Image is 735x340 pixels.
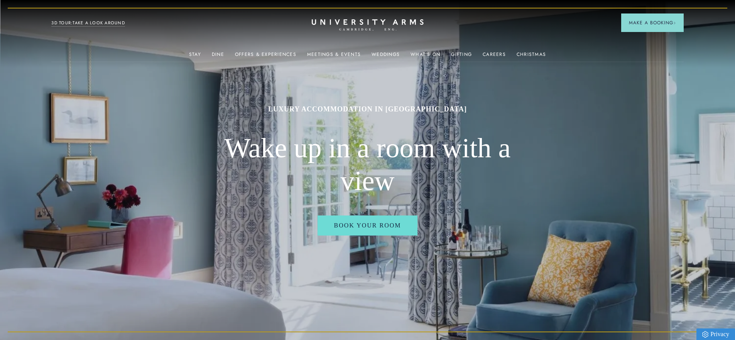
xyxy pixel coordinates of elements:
[212,52,224,62] a: Dine
[51,20,125,27] a: 3D TOUR:TAKE A LOOK AROUND
[673,22,676,24] img: Arrow icon
[312,19,424,31] a: Home
[517,52,546,62] a: Christmas
[213,104,522,114] h1: Luxury Accommodation in [GEOGRAPHIC_DATA]
[411,52,440,62] a: What's On
[702,331,708,338] img: Privacy
[235,52,296,62] a: Offers & Experiences
[189,52,201,62] a: Stay
[629,19,676,26] span: Make a Booking
[483,52,506,62] a: Careers
[318,215,417,236] a: Book Your Room
[451,52,472,62] a: Gifting
[307,52,361,62] a: Meetings & Events
[621,13,684,32] button: Make a BookingArrow icon
[372,52,400,62] a: Weddings
[213,132,522,198] h2: Wake up in a room with a view
[696,328,735,340] a: Privacy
